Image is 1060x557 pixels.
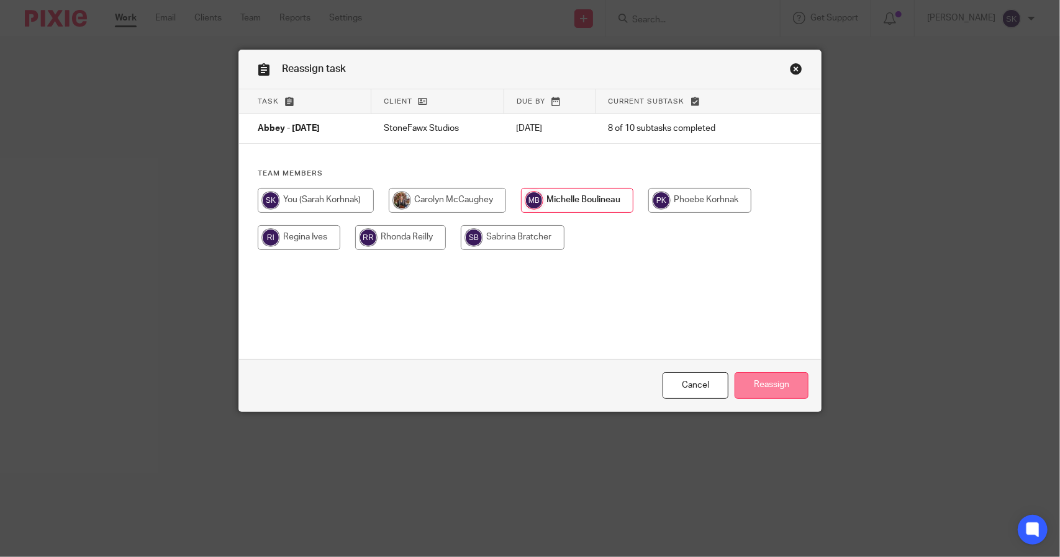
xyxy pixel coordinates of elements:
span: Task [258,98,279,105]
a: Close this dialog window [663,372,728,399]
span: Due by [517,98,545,105]
span: Current subtask [609,98,685,105]
input: Reassign [735,372,809,399]
p: [DATE] [517,122,584,135]
span: Client [384,98,412,105]
a: Close this dialog window [790,63,802,79]
h4: Team members [258,169,802,179]
span: Reassign task [282,64,346,74]
p: StoneFawx Studios [384,122,492,135]
span: Abbey - [DATE] [258,125,320,133]
td: 8 of 10 subtasks completed [596,114,771,144]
